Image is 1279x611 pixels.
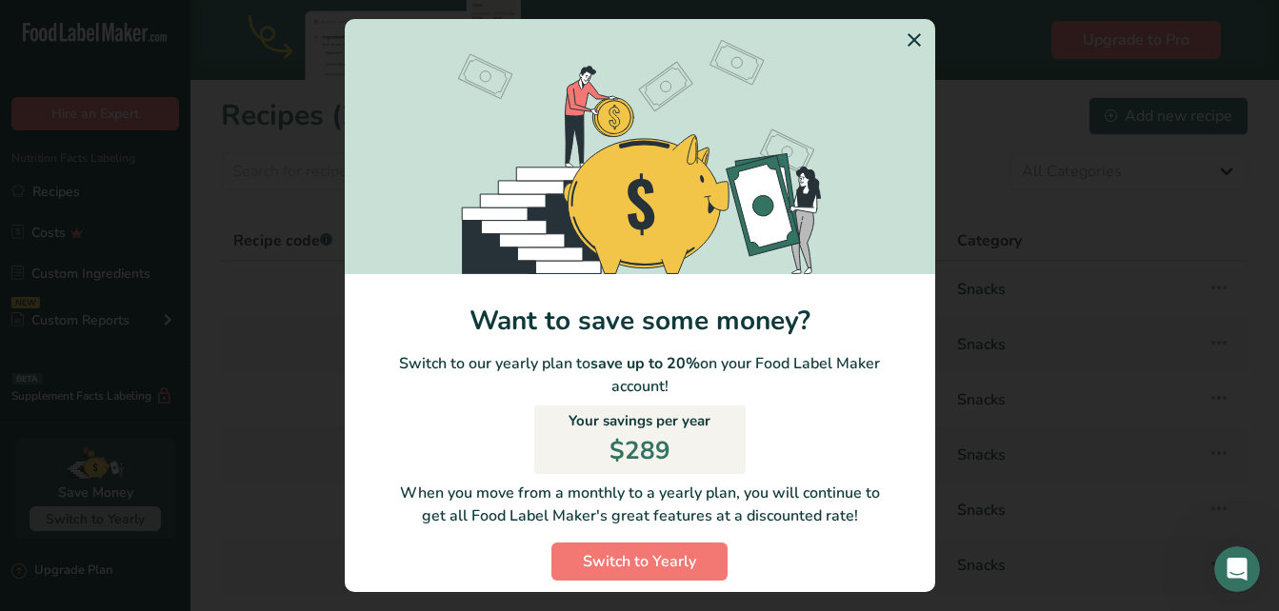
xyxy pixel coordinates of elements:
[590,353,700,374] b: save up to 20%
[583,550,696,573] span: Switch to Yearly
[1214,546,1260,592] iframe: Intercom live chat
[551,542,728,581] button: Switch to Yearly
[360,482,920,527] p: When you move from a monthly to a yearly plan, you will continue to get all Food Label Maker's gr...
[345,352,935,398] p: Switch to our yearly plan to on your Food Label Maker account!
[610,432,670,469] p: $289
[345,305,935,337] h1: Want to save some money?
[569,410,710,432] p: Your savings per year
